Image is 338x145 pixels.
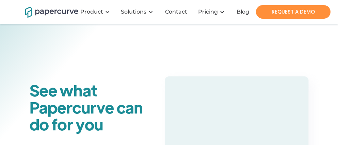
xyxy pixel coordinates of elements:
h1: See what Papercurve can do for you [30,81,159,132]
div: Product [80,8,103,15]
div: Pricing [194,2,231,22]
a: home [25,6,69,18]
a: Blog [231,8,256,15]
a: Pricing [198,8,218,15]
div: Contact [165,8,187,15]
div: Blog [237,8,249,15]
div: Solutions [121,8,146,15]
a: REQUEST A DEMO [256,5,331,19]
div: Solutions [117,2,160,22]
div: Product [76,2,117,22]
a: Contact [160,8,194,15]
